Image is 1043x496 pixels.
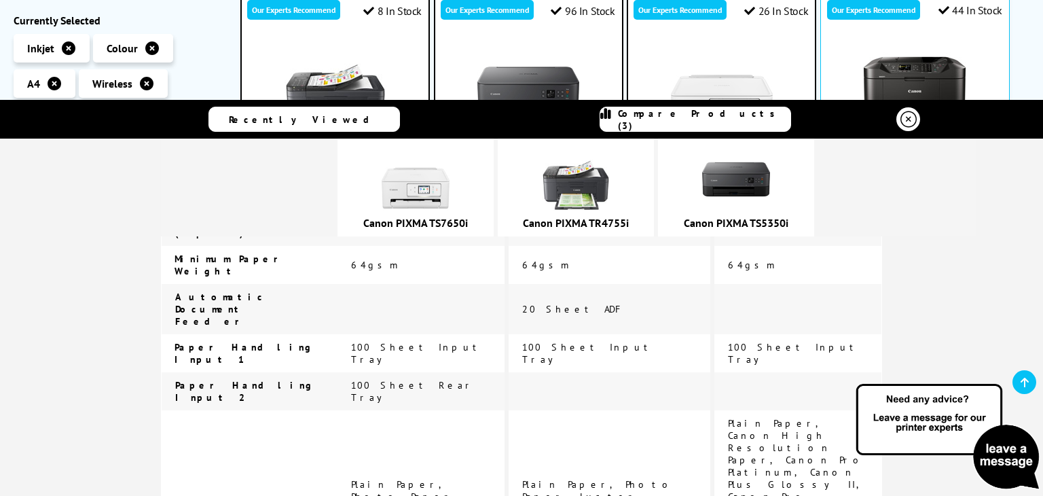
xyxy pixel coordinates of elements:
[523,216,629,230] a: Canon PIXMA TR4755i
[551,4,615,18] div: 96 In Stock
[864,41,966,143] img: Canon MAXIFY MB2150
[229,113,383,126] span: Recently Viewed
[522,303,625,315] span: 20 Sheet ADF
[477,41,579,143] img: Canon PIXMA TS5350i
[14,14,227,27] div: Currently Selected
[363,4,422,18] div: 8 In Stock
[351,341,483,366] span: 100 Sheet Input Tray
[938,3,1002,17] div: 44 In Stock
[522,259,572,271] span: 64gsm
[351,259,401,271] span: 64gsm
[363,216,468,230] a: Canon PIXMA TS7650i
[671,41,773,143] img: Canon PIXMA TS7650i
[542,145,610,213] img: canon-tr4755i-front-small.jpg
[684,216,788,230] a: Canon PIXMA TS5350i
[853,382,1043,493] img: Open Live Chat window
[351,379,475,404] span: 100 Sheet Rear Tray
[618,107,790,132] span: Compare Products (3)
[522,341,654,366] span: 100 Sheet Input Tray
[744,4,808,18] div: 26 In Stock
[107,41,138,55] span: Colour
[92,77,132,90] span: Wireless
[27,41,54,55] span: Inkjet
[175,253,286,277] span: Minimum Paper Weight
[175,291,266,327] span: Automatic Document Feeder
[382,145,450,213] img: canon-TS7650i-front-small.jpg
[600,107,791,132] a: Compare Products (3)
[285,41,386,143] img: Canon PIXMA TR4755i
[208,107,400,132] a: Recently Viewed
[175,379,316,404] span: Paper Handling Input 2
[175,341,315,366] span: Paper Handling Input 1
[702,145,770,213] img: Canon-PIXMA-TS5350-front2-small.jpg
[728,259,777,271] span: 64gsm
[27,77,40,90] span: A4
[728,341,860,366] span: 100 Sheet Input Tray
